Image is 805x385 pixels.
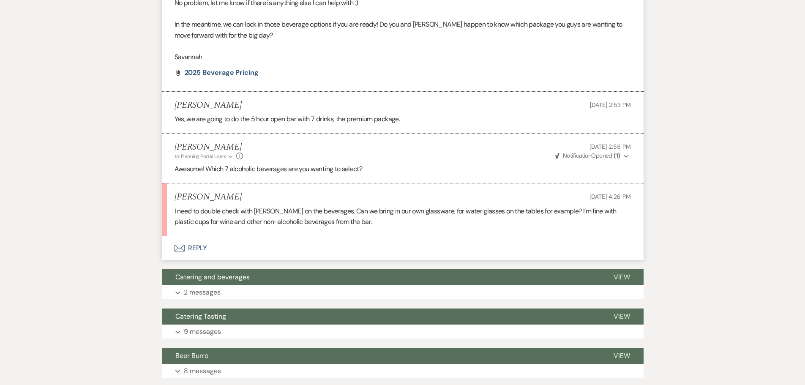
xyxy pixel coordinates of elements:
h5: [PERSON_NAME] [175,142,243,153]
button: View [600,348,644,364]
button: Catering Tasting [162,309,600,325]
p: I need to double check with [PERSON_NAME] on the beverages. Can we bring in our own glassware, fo... [175,206,631,227]
button: Beer Burro [162,348,600,364]
p: In the meantime, we can lock in those beverage options if you are ready! Do you and [PERSON_NAME]... [175,19,631,41]
span: Opened [555,152,620,159]
button: View [600,269,644,285]
h5: [PERSON_NAME] [175,100,242,111]
span: [DATE] 2:55 PM [589,143,630,150]
p: 9 messages [184,326,221,337]
span: Beer Burro [175,351,208,360]
span: View [614,273,630,281]
a: 2025 Beverage Pricing [185,69,259,76]
span: [DATE] 2:53 PM [590,101,630,109]
p: Awesome! Which 7 alcoholic beverages are you wanting to select? [175,164,631,175]
p: Yes, we are going to do the 5 hour open bar with 7 drinks, the premium package. [175,114,631,125]
span: to: Planning Portal Users [175,153,226,160]
h5: [PERSON_NAME] [175,192,242,202]
button: Reply [162,236,644,260]
button: View [600,309,644,325]
button: 2 messages [162,285,644,300]
button: NotificationOpened (1) [554,151,631,160]
span: Catering and beverages [175,273,250,281]
span: [DATE] 4:26 PM [589,193,630,200]
strong: ( 1 ) [614,152,620,159]
span: Catering Tasting [175,312,226,321]
span: View [614,312,630,321]
button: Catering and beverages [162,269,600,285]
button: 9 messages [162,325,644,339]
span: 2025 Beverage Pricing [185,68,259,77]
span: Notification [563,152,591,159]
p: Savannah [175,52,631,63]
p: 2 messages [184,287,221,298]
button: 8 messages [162,364,644,378]
p: 8 messages [184,366,221,377]
button: to: Planning Portal Users [175,153,235,160]
span: View [614,351,630,360]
